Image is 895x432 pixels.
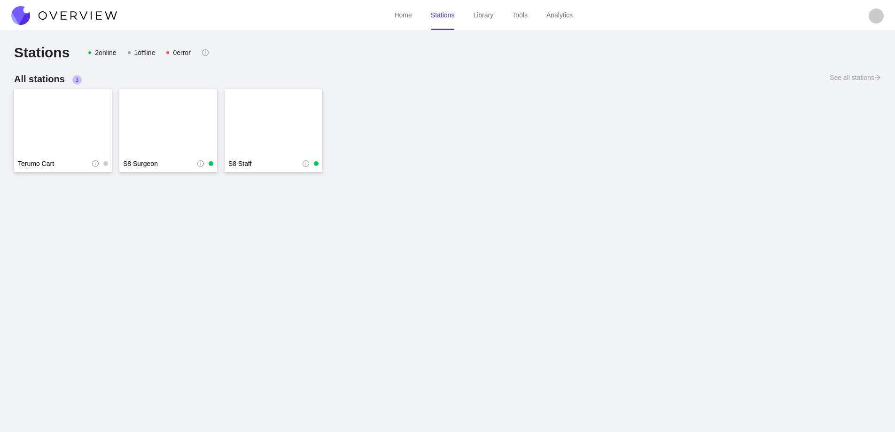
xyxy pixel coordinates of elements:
[173,47,190,58] div: 0 error
[546,11,573,19] a: Analytics
[473,11,493,19] a: Library
[228,159,303,168] a: S8 Staff
[18,159,92,168] a: Terumo Cart
[512,11,528,19] a: Tools
[123,159,197,168] a: S8 Surgeon
[75,77,78,83] span: 3
[14,85,112,160] img: image
[119,85,217,160] img: image
[225,89,322,155] a: image
[225,85,322,160] img: image
[874,74,881,81] span: arrow-right
[14,89,112,155] a: image
[134,47,156,58] div: 1 offline
[830,72,881,89] a: See all stationsarrow-right
[14,44,70,61] h2: Stations
[431,11,455,19] a: Stations
[202,49,209,56] span: info-circle
[72,75,82,85] sup: 3
[119,89,217,155] a: image
[197,160,204,167] span: info-circle
[92,160,99,167] span: info-circle
[95,47,116,58] div: 2 online
[14,72,82,86] h3: All stations
[11,6,117,25] img: Overview
[394,11,412,19] a: Home
[303,160,309,167] span: info-circle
